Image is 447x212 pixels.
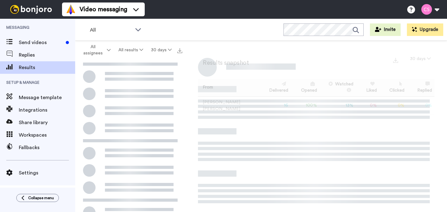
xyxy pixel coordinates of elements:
[177,48,182,53] img: export.svg
[259,79,291,96] th: Delivered
[19,119,75,126] span: Share library
[76,41,115,59] button: All assignees
[407,96,434,115] td: 0 %
[198,59,249,66] h2: Results snapshot
[379,79,407,96] th: Clicked
[28,195,54,200] span: Collapse menu
[8,5,55,14] img: bj-logo-header-white.svg
[379,96,407,115] td: 0 %
[356,79,379,96] th: Liked
[80,44,106,56] span: All assignees
[80,5,127,14] span: Video messaging
[407,23,443,36] button: Upgrade
[291,96,320,115] td: 100 %
[291,79,320,96] th: Opened
[16,194,59,202] button: Collapse menu
[19,51,75,59] span: Replies
[393,58,398,63] img: export.svg
[19,169,75,177] span: Settings
[198,96,259,115] td: [PERSON_NAME] [PERSON_NAME]
[66,4,76,14] img: vm-color.svg
[90,26,132,34] span: All
[19,106,75,114] span: Integrations
[19,131,75,139] span: Workspaces
[19,64,75,71] span: Results
[259,96,291,115] td: 16
[19,94,75,101] span: Message template
[370,23,401,36] button: Invite
[391,55,400,64] button: Export a summary of each team member’s results that match this filter now.
[115,44,147,56] button: All results
[356,96,379,115] td: 0 %
[198,79,259,96] th: From
[147,44,175,56] button: 30 days
[175,45,184,55] button: Export all results that match these filters now.
[407,79,434,96] th: Replied
[19,144,75,151] span: Fallbacks
[320,96,356,115] td: 13 %
[19,39,63,46] span: Send videos
[406,53,434,64] button: 30 days
[320,79,356,96] th: Watched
